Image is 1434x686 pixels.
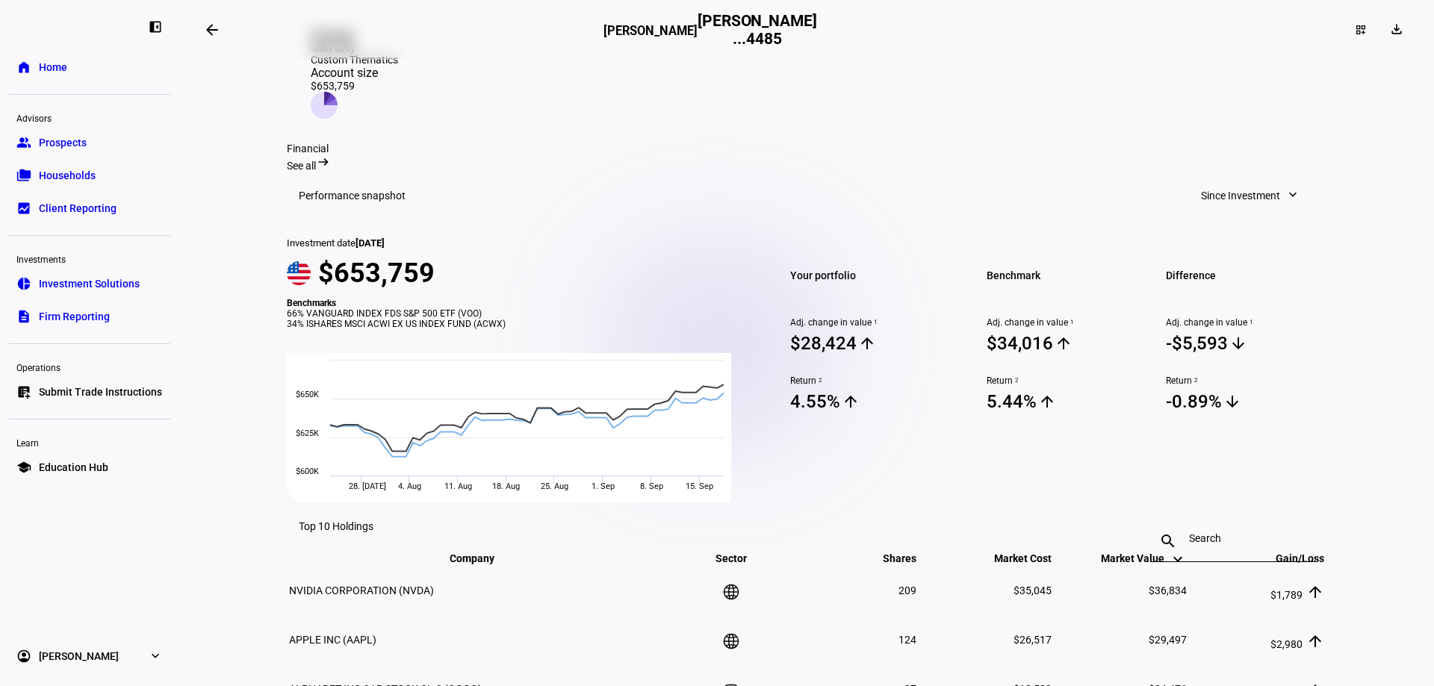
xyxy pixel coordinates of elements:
span: Since Investment [1201,181,1280,211]
a: pie_chartInvestment Solutions [9,269,170,299]
eth-mat-symbol: description [16,309,31,324]
mat-icon: search [1150,532,1186,550]
span: $2,980 [1270,638,1303,650]
span: Adj. change in value [987,317,1147,328]
div: $28,424 [790,333,857,354]
mat-icon: arrow_upward [858,334,876,352]
span: Firm Reporting [39,309,110,324]
eth-mat-symbol: pie_chart [16,276,31,291]
sup: 2 [1192,375,1198,386]
span: Submit Trade Instructions [39,384,162,399]
span: 18. Aug [492,481,520,491]
sup: 1 [1247,317,1253,328]
span: NVIDIA CORPORATION (NVDA) [289,584,434,596]
span: 11. Aug [444,481,472,491]
a: folder_copyHouseholds [9,160,170,190]
div: Operations [9,356,170,377]
span: -0.89% [1166,390,1326,413]
text: $600K [296,467,319,476]
mat-icon: arrow_upward [1055,334,1073,352]
eth-mat-symbol: school [16,460,31,475]
mat-icon: arrow_downward [1223,393,1241,411]
span: Market Value [1101,552,1187,564]
mat-icon: download [1389,22,1404,37]
sup: 2 [816,375,822,386]
eth-data-table-title: Top 10 Holdings [299,520,373,532]
mat-icon: arrow_upward [1306,583,1324,601]
span: [DATE] [356,237,385,249]
span: 4.55% [790,390,951,413]
span: APPLE INC (AAPL) [289,634,376,646]
text: $650K [296,390,319,399]
span: Return [790,375,951,386]
eth-mat-symbol: expand_more [148,649,163,664]
div: Financial [287,143,1326,155]
span: 5.44% [987,390,1147,413]
mat-icon: arrow_upward [1038,393,1056,411]
span: Investment Solutions [39,276,140,291]
span: Adj. change in value [790,317,951,328]
mat-icon: dashboard_customize [1355,24,1367,36]
span: -$5,593 [1166,332,1326,355]
span: Market Cost [972,552,1052,564]
mat-icon: expand_more [1285,187,1300,202]
eth-mat-symbol: list_alt_add [16,384,31,399]
span: Difference [1166,265,1326,286]
div: Investments [9,248,170,269]
div: Advisors [9,107,170,128]
eth-mat-symbol: group [16,135,31,150]
text: $625K [296,428,319,438]
span: $1,789 [1270,589,1303,601]
mat-icon: arrow_backwards [203,21,221,39]
span: Your portfolio [790,265,951,286]
div: Account size [311,66,398,80]
span: 4. Aug [398,481,421,491]
div: Benchmarks [287,298,748,308]
a: descriptionFirm Reporting [9,302,170,331]
span: Prospects [39,135,87,150]
mat-icon: arrow_upward [1306,632,1324,650]
mat-icon: arrow_downward [1229,334,1247,352]
h3: Performance snapshot [299,190,406,202]
eth-mat-symbol: home [16,60,31,75]
span: 8. Sep [640,481,663,491]
span: Gain/Loss [1253,552,1324,564]
span: Client Reporting [39,201,117,216]
div: Learn [9,431,170,452]
span: 124 [898,634,916,646]
eth-mat-symbol: folder_copy [16,168,31,183]
span: See all [287,160,316,172]
span: $35,045 [1014,584,1052,596]
div: Custom Thematics [311,54,398,66]
span: $36,834 [1149,584,1187,596]
eth-mat-symbol: left_panel_close [148,19,163,34]
h2: [PERSON_NAME] ...4485 [698,12,817,48]
span: Company [450,552,517,564]
div: $653,759 [311,80,398,92]
span: Return [1166,375,1326,386]
a: homeHome [9,52,170,82]
h3: [PERSON_NAME] [603,24,698,46]
mat-icon: arrow_right_alt [316,155,331,169]
eth-mat-symbol: account_circle [16,649,31,664]
span: 209 [898,584,916,596]
span: Shares [860,552,916,564]
span: $34,016 [987,332,1147,355]
span: 28. [DATE] [349,481,386,491]
div: Investment date [287,237,748,249]
span: $29,497 [1149,634,1187,646]
sup: 1 [1068,317,1074,328]
span: Home [39,60,67,75]
mat-icon: arrow_upward [842,393,860,411]
eth-mat-symbol: bid_landscape [16,201,31,216]
span: Benchmark [987,265,1147,286]
span: Return [987,375,1147,386]
sup: 2 [1013,375,1019,386]
span: $26,517 [1014,634,1052,646]
sup: 1 [872,317,878,328]
span: 25. Aug [541,481,568,491]
span: 15. Sep [686,481,713,491]
span: 1. Sep [592,481,615,491]
a: groupProspects [9,128,170,158]
span: Households [39,168,96,183]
